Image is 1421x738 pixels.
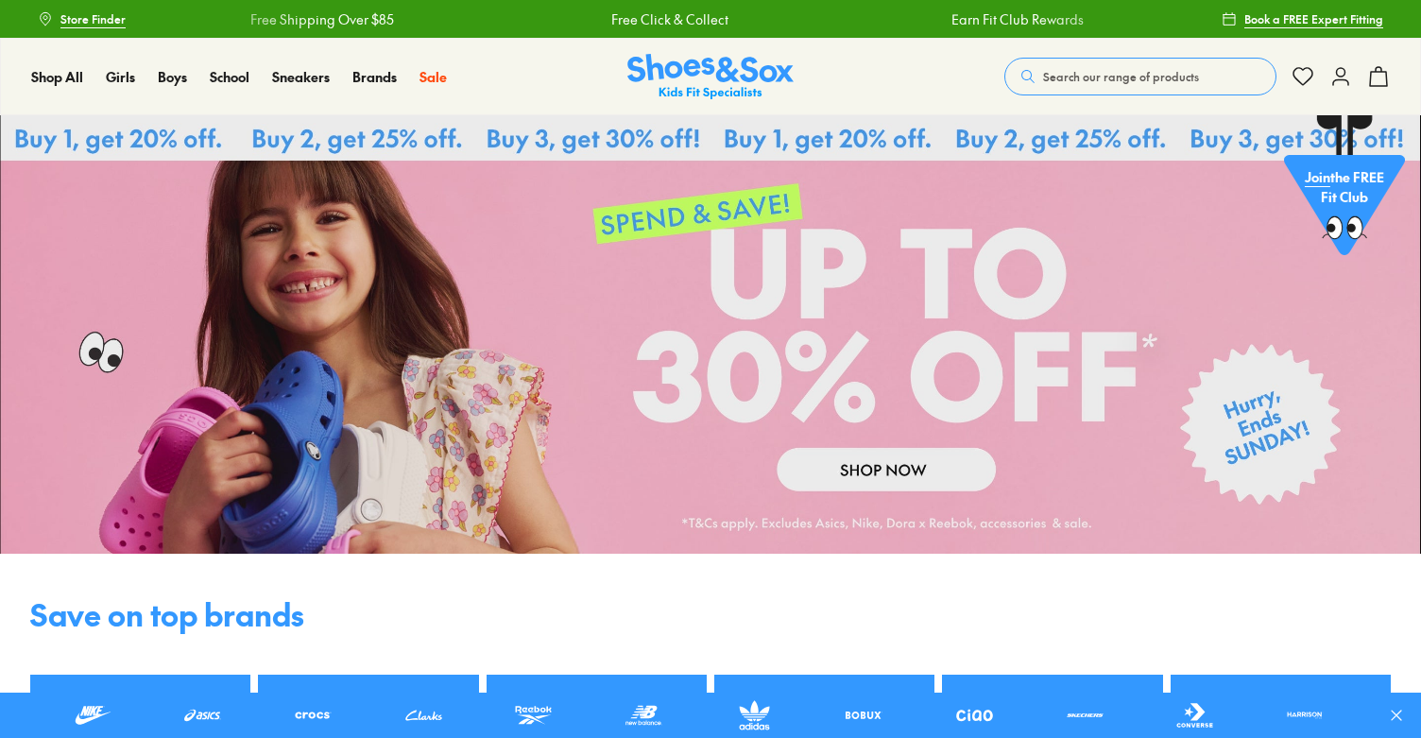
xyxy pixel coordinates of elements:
a: Brands [352,67,397,87]
a: Free Shipping Over $85 [250,9,394,29]
span: Sale [419,67,447,86]
a: Jointhe FREE Fit Club [1284,114,1405,266]
span: Join [1305,167,1330,186]
a: Girls [106,67,135,87]
img: SNS_Logo_Responsive.svg [627,54,794,100]
span: Search our range of products [1043,68,1199,85]
span: Shop All [31,67,83,86]
span: School [210,67,249,86]
a: Boys [158,67,187,87]
a: Book a FREE Expert Fitting [1222,2,1383,36]
a: Free Click & Collect [611,9,728,29]
a: Sneakers [272,67,330,87]
span: Brands [352,67,397,86]
span: Boys [158,67,187,86]
button: Search our range of products [1004,58,1276,95]
a: Shoes & Sox [627,54,794,100]
a: School [210,67,249,87]
a: Earn Fit Club Rewards [951,9,1084,29]
span: Sneakers [272,67,330,86]
p: the FREE Fit Club [1284,152,1405,222]
span: Book a FREE Expert Fitting [1244,10,1383,27]
span: Girls [106,67,135,86]
span: Store Finder [60,10,126,27]
a: Sale [419,67,447,87]
a: Store Finder [38,2,126,36]
a: Shop All [31,67,83,87]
